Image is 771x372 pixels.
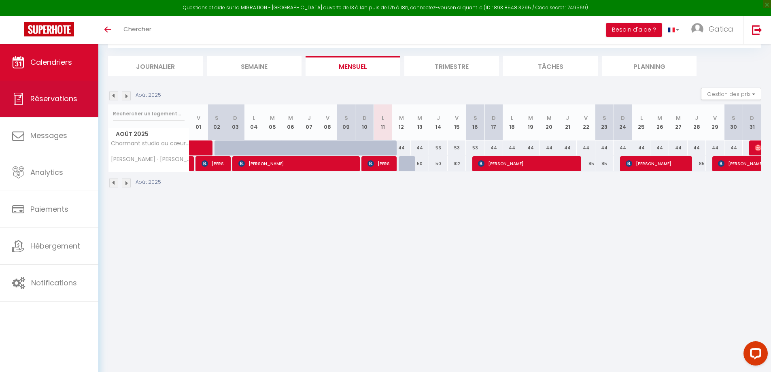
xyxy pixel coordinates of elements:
img: logout [752,25,762,35]
th: 10 [355,104,374,140]
div: 44 [632,140,651,155]
abbr: M [417,114,422,122]
abbr: M [547,114,552,122]
button: Gestion des prix [701,88,761,100]
abbr: M [270,114,275,122]
th: 31 [743,104,761,140]
a: en cliquant ici [450,4,484,11]
th: 08 [319,104,337,140]
abbr: D [492,114,496,122]
th: 27 [669,104,688,140]
th: 01 [189,104,208,140]
input: Rechercher un logement... [113,106,185,121]
img: ... [691,23,703,35]
span: Notifications [31,278,77,288]
span: Chercher [123,25,151,33]
th: 19 [521,104,540,140]
abbr: V [197,114,200,122]
span: Charmant studio au cœur de [GEOGRAPHIC_DATA] [110,140,191,147]
div: 85 [688,156,706,171]
abbr: M [657,114,662,122]
abbr: M [399,114,404,122]
th: 24 [614,104,632,140]
img: Super Booking [24,22,74,36]
abbr: L [382,114,384,122]
div: 102 [448,156,466,171]
abbr: L [511,114,513,122]
li: Mensuel [306,56,400,76]
div: 85 [577,156,595,171]
a: ... Gatica [685,16,743,44]
li: Semaine [207,56,302,76]
span: Paiements [30,204,68,214]
abbr: V [584,114,588,122]
abbr: S [215,114,219,122]
th: 17 [484,104,503,140]
div: 44 [558,140,577,155]
div: 44 [669,140,688,155]
li: Tâches [503,56,598,76]
th: 15 [448,104,466,140]
li: Planning [602,56,697,76]
span: [PERSON_NAME] [238,156,356,171]
div: 44 [614,140,632,155]
abbr: M [528,114,533,122]
th: 23 [595,104,614,140]
th: 18 [503,104,522,140]
abbr: M [676,114,681,122]
div: 53 [448,140,466,155]
div: 44 [392,140,411,155]
span: [PERSON_NAME] · [PERSON_NAME] : 50m², 4 Prs, 2 Ch : proche gare [110,156,191,162]
div: 44 [503,140,522,155]
button: Besoin d'aide ? [606,23,662,37]
th: 04 [244,104,263,140]
th: 05 [263,104,282,140]
abbr: S [732,114,735,122]
abbr: L [640,114,643,122]
abbr: S [344,114,348,122]
abbr: L [253,114,255,122]
div: 44 [724,140,743,155]
a: Chercher [117,16,157,44]
th: 13 [411,104,429,140]
th: 28 [688,104,706,140]
abbr: J [437,114,440,122]
th: 03 [226,104,245,140]
th: 02 [208,104,226,140]
div: 50 [429,156,448,171]
span: Calendriers [30,57,72,67]
abbr: M [288,114,293,122]
div: 44 [484,140,503,155]
abbr: S [603,114,606,122]
span: Gatica [709,24,733,34]
th: 30 [724,104,743,140]
abbr: J [566,114,569,122]
th: 26 [650,104,669,140]
th: 12 [392,104,411,140]
th: 16 [466,104,484,140]
div: 44 [411,140,429,155]
th: 20 [540,104,559,140]
p: Août 2025 [136,91,161,99]
span: Août 2025 [108,128,189,140]
abbr: D [233,114,237,122]
th: 14 [429,104,448,140]
span: Hébergement [30,241,80,251]
th: 09 [337,104,355,140]
div: 85 [595,156,614,171]
abbr: S [474,114,477,122]
div: 44 [577,140,595,155]
div: 44 [540,140,559,155]
abbr: D [363,114,367,122]
th: 21 [558,104,577,140]
th: 29 [706,104,724,140]
div: 50 [411,156,429,171]
th: 22 [577,104,595,140]
span: Analytics [30,167,63,177]
span: Réservations [30,94,77,104]
div: 53 [466,140,484,155]
th: 07 [300,104,319,140]
span: [PERSON_NAME] [478,156,577,171]
iframe: LiveChat chat widget [737,338,771,372]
